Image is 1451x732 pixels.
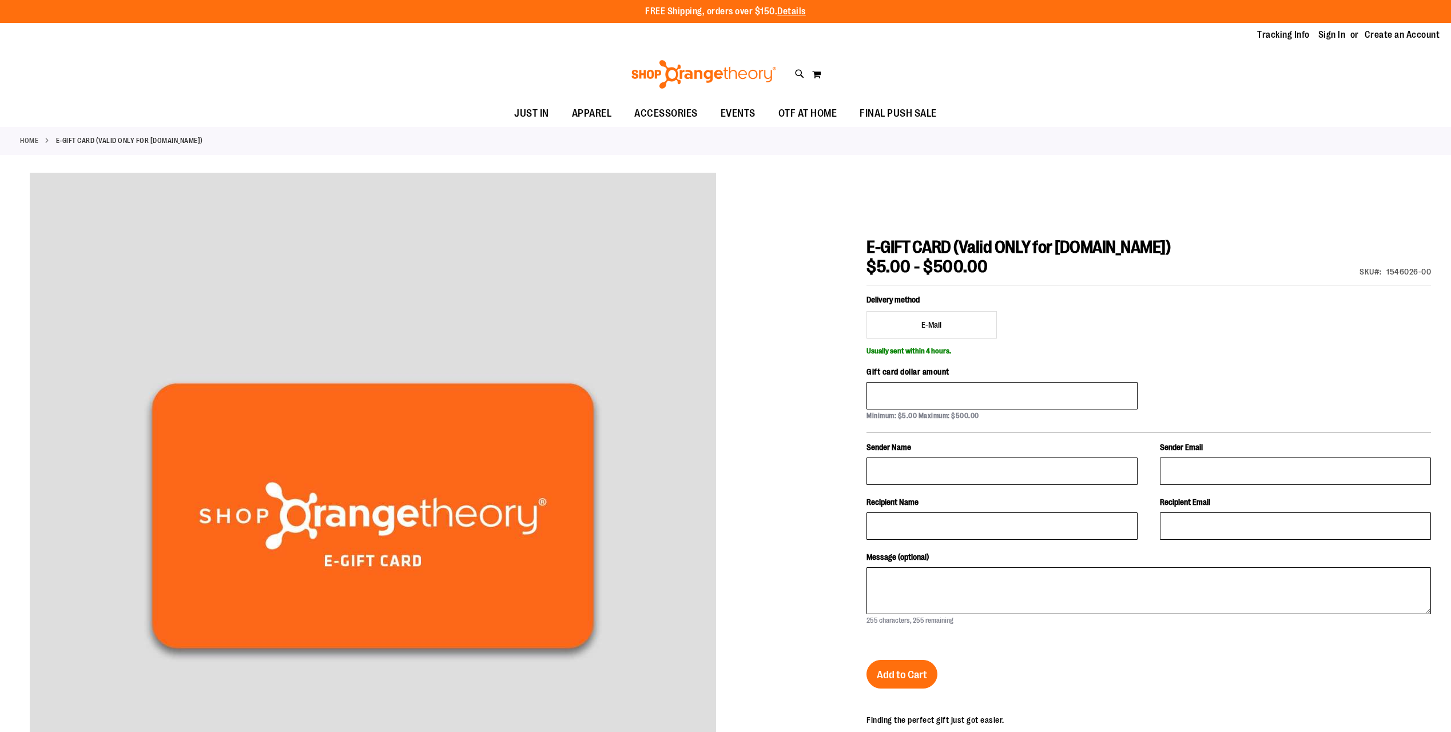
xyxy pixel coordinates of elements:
[1318,29,1346,41] a: Sign In
[630,60,778,89] img: Shop Orangetheory
[866,294,1138,305] p: Delivery method
[1365,29,1440,41] a: Create an Account
[866,443,911,452] span: Sender Name
[1160,498,1210,507] span: Recipient Email
[778,101,837,126] span: OTF AT HOME
[866,257,988,276] span: $5.00 - $500.00
[866,237,1170,257] span: E-GIFT CARD (Valid ONLY for [DOMAIN_NAME])
[866,552,929,562] span: Message (optional)
[721,101,756,126] span: EVENTS
[634,101,698,126] span: ACCESSORIES
[645,5,806,18] p: FREE Shipping, orders over $150.
[877,669,927,681] span: Add to Cart
[572,101,612,126] span: APPAREL
[514,101,549,126] span: JUST IN
[866,367,949,376] span: Gift card dollar amount
[866,412,917,420] span: Minimum: $5.00
[866,616,953,626] p: 255 characters, 255 remaining
[1160,443,1203,452] span: Sender Email
[866,714,1418,726] p: Finding the perfect gift just got easier.
[860,101,937,126] span: FINAL PUSH SALE
[20,136,38,146] a: Home
[866,498,919,507] span: Recipient Name
[777,6,806,17] a: Details
[866,311,996,339] label: E-Mail
[1386,266,1431,277] div: 1546026-00
[866,344,1431,355] p: Usually sent within 4 hours.
[1257,29,1310,41] a: Tracking Info
[919,412,979,420] span: Maximum: $500.00
[1359,267,1382,276] strong: SKU
[56,136,203,146] strong: E-GIFT CARD (Valid ONLY for [DOMAIN_NAME])
[866,660,937,689] button: Add to Cart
